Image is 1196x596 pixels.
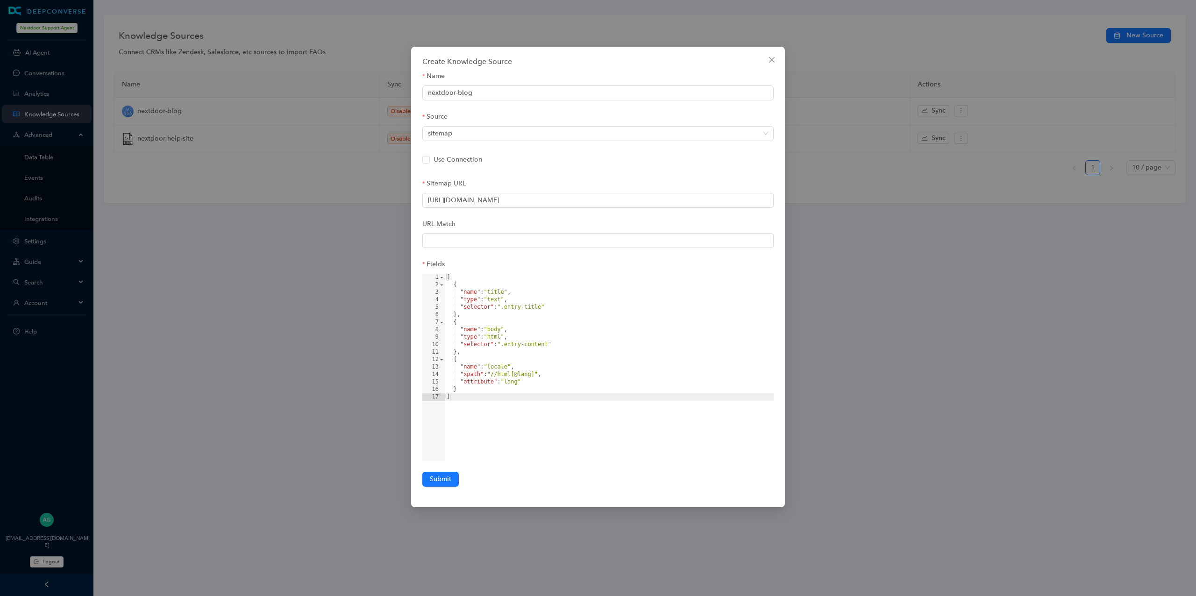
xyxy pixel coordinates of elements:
label: Fields [422,259,451,270]
input: Name [422,85,774,100]
div: 4 [422,296,445,304]
label: URL Match [422,219,462,229]
input: URL Match [422,233,774,248]
div: 10 [422,341,445,348]
span: Use Connection [430,155,486,165]
button: Submit [422,472,459,487]
span: close [768,56,776,64]
div: 14 [422,371,445,378]
div: 7 [422,319,445,326]
div: Create Knowledge Source [422,56,774,67]
button: Close [764,52,779,67]
label: Name [422,71,451,81]
label: Sitemap URL [422,178,472,189]
div: 1 [422,274,445,281]
div: 12 [422,356,445,363]
span: sitemap [428,127,768,141]
div: 3 [422,289,445,296]
label: Source [422,112,454,122]
div: 13 [422,363,445,371]
input: Sitemap URL [422,193,774,208]
span: Submit [430,474,451,484]
div: 16 [422,386,445,393]
div: 9 [422,333,445,341]
div: 15 [422,378,445,386]
div: 11 [422,348,445,356]
div: 2 [422,281,445,289]
div: 17 [422,393,445,401]
div: 8 [422,326,445,333]
div: 6 [422,311,445,319]
div: 5 [422,304,445,311]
